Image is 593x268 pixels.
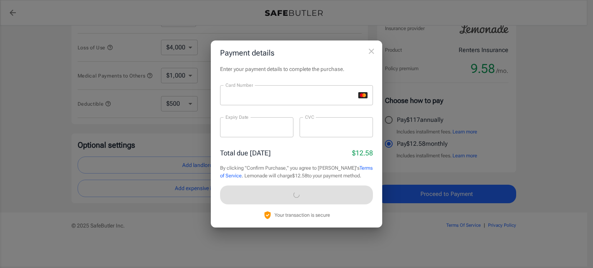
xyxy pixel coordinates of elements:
[225,92,355,99] iframe: Secure card number input frame
[225,114,249,120] label: Expiry Date
[220,165,373,179] a: Terms of Service
[220,164,373,179] p: By clicking "Confirm Purchase," you agree to [PERSON_NAME]'s . Lemonade will charge $12.58 to you...
[220,65,373,73] p: Enter your payment details to complete the purchase.
[274,211,330,219] p: Your transaction is secure
[305,124,368,131] iframe: Secure CVC input frame
[358,92,368,98] svg: mastercard
[225,124,288,131] iframe: Secure expiration date input frame
[305,114,314,120] label: CVC
[352,148,373,158] p: $12.58
[225,82,253,88] label: Card Number
[211,40,382,65] h2: Payment details
[220,148,271,158] p: Total due [DATE]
